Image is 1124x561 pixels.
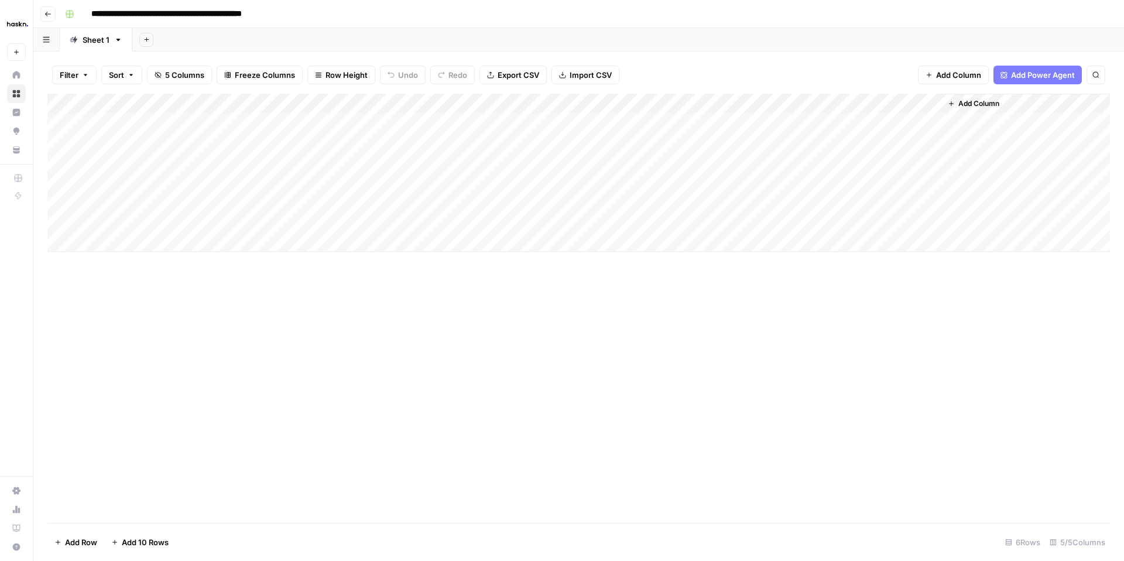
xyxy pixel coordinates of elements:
[217,66,303,84] button: Freeze Columns
[60,28,132,52] a: Sheet 1
[165,69,204,81] span: 5 Columns
[47,533,104,552] button: Add Row
[7,141,26,159] a: Your Data
[448,69,467,81] span: Redo
[7,9,26,39] button: Workspace: Haskn
[7,500,26,519] a: Usage
[325,69,368,81] span: Row Height
[993,66,1082,84] button: Add Power Agent
[958,98,999,109] span: Add Column
[936,69,981,81] span: Add Column
[430,66,475,84] button: Redo
[122,536,169,548] span: Add 10 Rows
[307,66,375,84] button: Row Height
[7,538,26,556] button: Help + Support
[1045,533,1110,552] div: 5/5 Columns
[83,34,109,46] div: Sheet 1
[380,66,426,84] button: Undo
[1000,533,1045,552] div: 6 Rows
[60,69,78,81] span: Filter
[570,69,612,81] span: Import CSV
[147,66,212,84] button: 5 Columns
[7,122,26,141] a: Opportunities
[52,66,97,84] button: Filter
[398,69,418,81] span: Undo
[235,69,295,81] span: Freeze Columns
[65,536,97,548] span: Add Row
[479,66,547,84] button: Export CSV
[7,519,26,538] a: Learning Hub
[7,13,28,35] img: Haskn Logo
[101,66,142,84] button: Sort
[7,481,26,500] a: Settings
[918,66,989,84] button: Add Column
[7,66,26,84] a: Home
[498,69,539,81] span: Export CSV
[109,69,124,81] span: Sort
[943,96,1004,111] button: Add Column
[551,66,619,84] button: Import CSV
[1011,69,1075,81] span: Add Power Agent
[7,84,26,103] a: Browse
[7,103,26,122] a: Insights
[104,533,176,552] button: Add 10 Rows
